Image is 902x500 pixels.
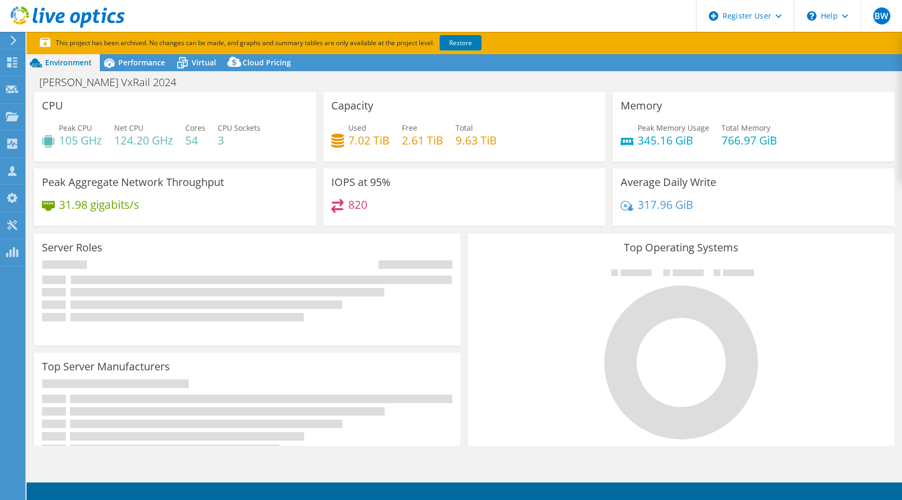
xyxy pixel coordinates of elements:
[45,57,92,67] span: Environment
[873,7,890,24] span: BW
[185,123,205,133] span: Cores
[440,35,482,50] a: Restore
[348,199,367,210] h4: 820
[185,134,205,146] h4: 54
[42,100,63,112] h3: CPU
[638,123,709,133] span: Peak Memory Usage
[35,77,193,88] h1: [PERSON_NAME] VxRail 2024
[218,123,261,133] span: CPU Sockets
[114,123,143,133] span: Net CPU
[118,57,165,67] span: Performance
[331,176,391,188] h3: IOPS at 95%
[331,100,373,112] h3: Capacity
[456,134,497,146] h4: 9.63 TiB
[621,176,716,188] h3: Average Daily Write
[243,57,291,67] span: Cloud Pricing
[42,176,224,188] h3: Peak Aggregate Network Throughput
[621,100,662,112] h3: Memory
[40,37,560,49] p: This project has been archived. No changes can be made, and graphs and summary tables are only av...
[807,11,817,21] svg: \n
[114,134,173,146] h4: 124.20 GHz
[59,199,139,210] h4: 31.98 gigabits/s
[638,199,693,210] h4: 317.96 GiB
[348,134,390,146] h4: 7.02 TiB
[59,123,92,133] span: Peak CPU
[42,361,170,372] h3: Top Server Manufacturers
[42,242,102,253] h3: Server Roles
[638,134,709,146] h4: 345.16 GiB
[476,242,886,253] h3: Top Operating Systems
[59,134,102,146] h4: 105 GHz
[721,134,777,146] h4: 766.97 GiB
[402,134,443,146] h4: 2.61 TiB
[402,123,417,133] span: Free
[348,123,366,133] span: Used
[721,123,770,133] span: Total Memory
[192,57,216,67] span: Virtual
[456,123,473,133] span: Total
[218,134,261,146] h4: 3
